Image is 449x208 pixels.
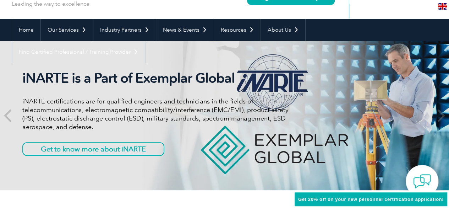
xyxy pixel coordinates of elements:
[22,142,164,156] a: Get to know more about iNARTE
[156,19,214,41] a: News & Events
[214,19,261,41] a: Resources
[22,97,289,131] p: iNARTE certifications are for qualified engineers and technicians in the fields of telecommunicat...
[41,19,93,41] a: Our Services
[413,172,431,190] img: contact-chat.png
[22,70,289,86] h2: iNARTE is a Part of Exemplar Global
[93,19,156,41] a: Industry Partners
[261,19,305,41] a: About Us
[12,41,145,63] a: Find Certified Professional / Training Provider
[438,3,447,10] img: en
[12,19,40,41] a: Home
[298,197,444,202] span: Get 20% off on your new personnel certification application!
